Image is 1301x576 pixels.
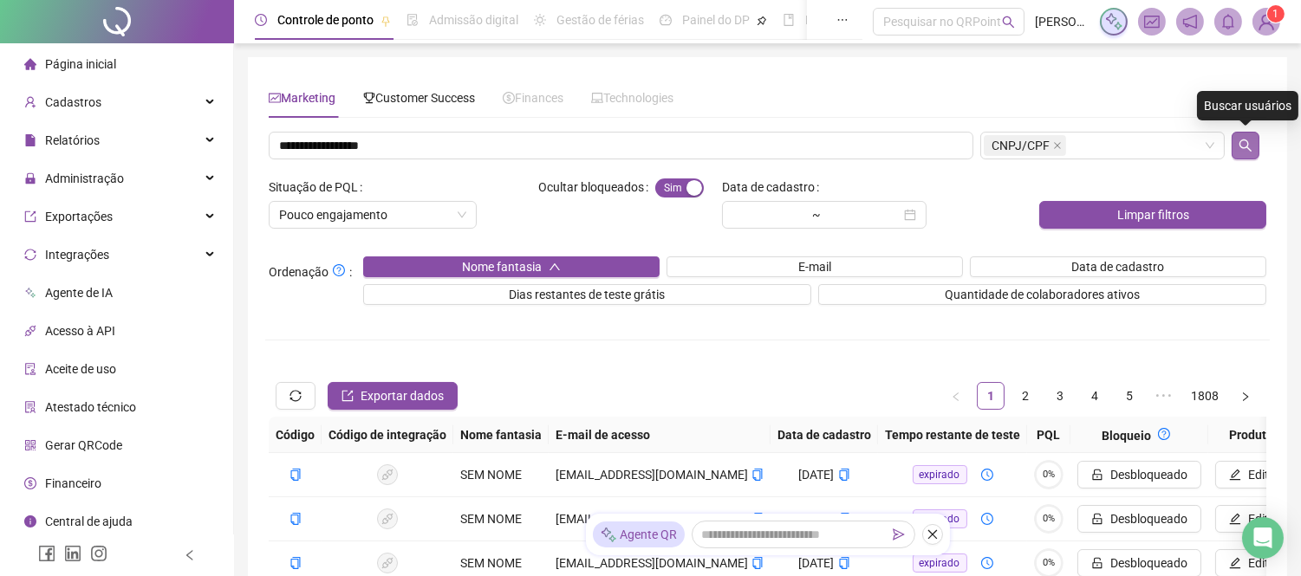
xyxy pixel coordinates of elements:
th: PQL [1027,417,1070,453]
button: E-mail [667,256,963,277]
span: lock [24,172,36,184]
span: trophy [363,92,375,104]
li: 5 [1116,382,1143,410]
th: Código [269,417,322,453]
li: 2 [1012,382,1039,410]
span: clock-circle [255,14,267,26]
span: Pouco engajamento [279,202,466,228]
span: ••• [1150,382,1178,410]
span: 0% [1034,558,1064,567]
span: Editar [1248,509,1280,528]
span: export [342,390,354,402]
span: instagram [90,545,107,562]
span: copy [289,513,302,525]
span: Gestão de férias [556,13,644,27]
th: Tempo restante de teste [878,417,1027,453]
sup: Atualize o seu contato no menu Meus Dados [1267,5,1285,23]
span: Acesso à API [45,324,115,338]
button: Limpar filtros [1039,201,1266,229]
span: unlock [1091,469,1103,481]
a: 3 [1047,383,1073,409]
th: Data de cadastro [771,417,878,453]
span: 1 [1273,8,1279,20]
span: Agente de IA [45,286,113,300]
button: sync [276,382,315,410]
span: book [783,14,795,26]
button: copiar [289,465,302,484]
button: copiar [751,553,764,573]
span: bell [1220,14,1236,29]
button: Editar [1215,461,1294,489]
div: Open Intercom Messenger [1242,517,1284,559]
div: Buscar usuários [1197,91,1298,120]
span: dollar [24,477,36,489]
img: sparkle-icon.fc2bf0ac1784a2077858766a79e2daf3.svg [600,526,617,544]
span: [PERSON_NAME] [1035,12,1090,31]
span: Exportar dados [361,386,444,405]
label: Situação de PQL [269,173,369,201]
td: SEM NOME [453,497,549,541]
span: info-circle [24,515,36,527]
span: copy [289,557,302,569]
span: Aceite de uso [45,362,116,376]
span: Dias restantes de teste grátis [510,285,666,304]
span: copy [838,557,850,569]
span: laptop [591,92,603,104]
span: unlock [1091,513,1103,525]
span: Financeiro [45,476,101,490]
span: Limpar filtros [1117,205,1189,224]
span: unlock [1091,557,1103,569]
span: expirado [913,553,967,573]
span: Customer Success [363,91,475,105]
span: left [951,392,961,402]
a: 2 [1012,383,1038,409]
span: user-add [24,96,36,108]
li: 5 próximas páginas [1150,382,1178,410]
button: copiar [838,553,850,573]
span: sync [289,390,302,402]
button: copiar [289,553,302,573]
span: file [24,134,36,146]
span: send [893,528,905,540]
li: Página anterior [942,382,970,410]
span: [DATE] [799,556,850,570]
span: copy [838,513,850,525]
span: audit [24,363,36,375]
span: edit [1229,469,1241,481]
span: Desbloqueado [1110,509,1187,528]
span: Marketing [269,91,335,105]
li: 3 [1046,382,1074,410]
span: notification [1182,14,1198,29]
span: Painel do DP [682,13,750,27]
span: copy [289,469,302,481]
span: copy [751,469,764,481]
span: Editar [1248,553,1280,573]
span: [DATE] [799,512,850,526]
span: Folha de pagamento [805,13,916,27]
span: Desbloqueado [1110,465,1187,484]
button: copiar [289,509,302,528]
span: Admissão digital [429,13,518,27]
img: 90510 [1253,9,1279,35]
span: CNPJ/CPF [992,136,1050,155]
span: Cadastros [45,95,101,109]
span: clock-circle [981,469,993,481]
button: copiar [751,509,764,528]
span: dashboard [660,14,672,26]
span: pushpin [381,16,391,26]
li: Próxima página [1232,382,1259,410]
span: pushpin [757,16,767,26]
span: CNPJ/CPF [984,135,1066,156]
span: Desbloqueado [1110,553,1187,573]
span: Relatórios [45,133,100,147]
div: Agente QR [593,521,685,547]
span: dollar [503,92,515,104]
span: qrcode [24,439,36,451]
span: api [24,325,36,337]
span: question-circle [333,264,345,276]
button: Dias restantes de teste grátis [363,284,811,305]
span: question-circle [1158,428,1170,440]
button: expiradoclock-circle [899,461,1007,489]
span: Atestado técnico [45,400,136,414]
span: Technologies [591,91,673,105]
